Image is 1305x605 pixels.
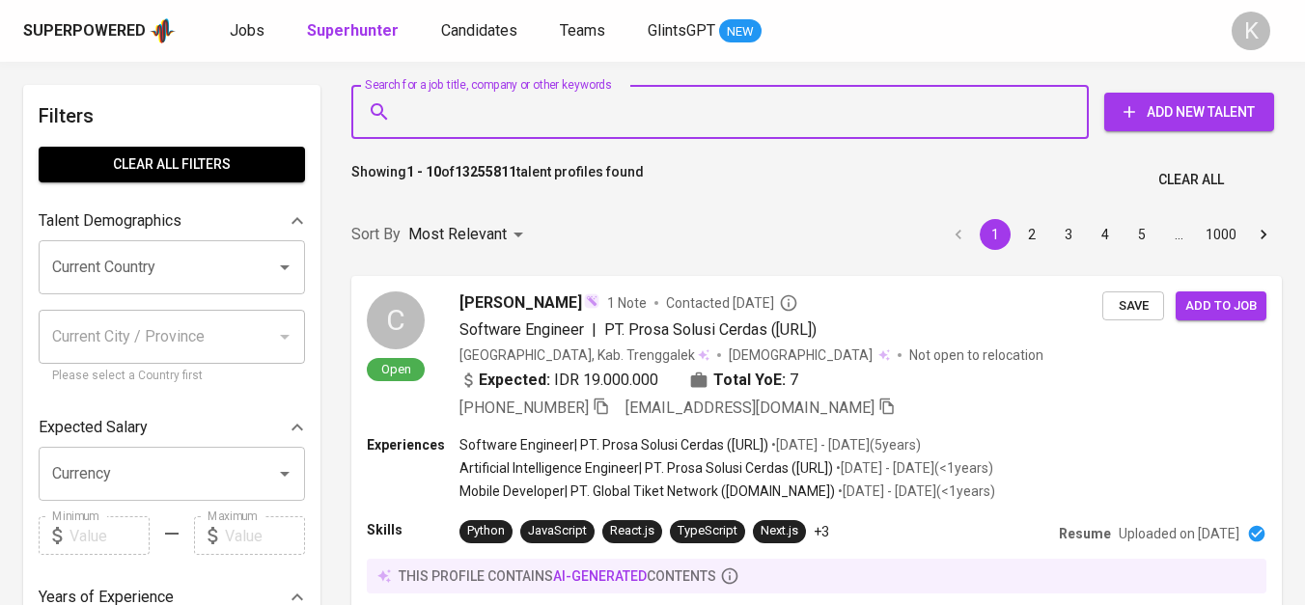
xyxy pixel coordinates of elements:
img: app logo [150,16,176,45]
span: [PERSON_NAME] [459,291,582,315]
b: Superhunter [307,21,399,40]
div: Superpowered [23,20,146,42]
button: Go to page 2 [1016,219,1047,250]
button: Go to page 5 [1126,219,1157,250]
div: C [367,291,425,349]
button: Go to page 1000 [1200,219,1242,250]
p: Skills [367,520,459,539]
div: IDR 19.000.000 [459,369,658,392]
div: Expected Salary [39,408,305,447]
span: Contacted [DATE] [666,293,798,313]
div: Talent Demographics [39,202,305,240]
div: JavaScript [528,522,587,540]
div: Python [467,522,505,540]
p: Uploaded on [DATE] [1119,524,1239,543]
span: Candidates [441,21,517,40]
span: AI-generated [553,568,647,584]
p: Software Engineer | PT. Prosa Solusi Cerdas ([URL]) [459,435,768,454]
div: React.js [610,522,654,540]
a: Jobs [230,19,268,43]
p: Sort By [351,223,401,246]
p: Showing of talent profiles found [351,162,644,198]
h6: Filters [39,100,305,131]
input: Value [69,516,150,555]
b: Expected: [479,369,550,392]
button: Go to page 4 [1090,219,1121,250]
span: 1 Note [607,293,647,313]
a: Teams [560,19,609,43]
div: … [1163,225,1194,244]
button: Open [271,460,298,487]
b: 1 - 10 [406,164,441,179]
p: Expected Salary [39,416,148,439]
span: Teams [560,21,605,40]
a: Superpoweredapp logo [23,16,176,45]
span: Jobs [230,21,264,40]
div: [GEOGRAPHIC_DATA], Kab. Trenggalek [459,345,709,365]
span: GlintsGPT [648,21,715,40]
p: Mobile Developer | PT. Global Tiket Network ([DOMAIN_NAME]) [459,481,835,501]
img: magic_wand.svg [584,293,599,309]
a: Candidates [441,19,521,43]
b: Total YoE: [713,369,786,392]
p: Talent Demographics [39,209,181,233]
button: Save [1102,291,1164,321]
nav: pagination navigation [940,219,1282,250]
span: [PHONE_NUMBER] [459,399,589,417]
span: | [592,318,597,342]
button: Add to job [1176,291,1266,321]
p: Please select a Country first [52,367,292,386]
button: Clear All filters [39,147,305,182]
button: Go to page 3 [1053,219,1084,250]
span: Software Engineer [459,320,584,339]
p: this profile contains contents [399,566,716,586]
p: • [DATE] - [DATE] ( 5 years ) [768,435,921,454]
input: Value [225,516,305,555]
button: Add New Talent [1104,93,1274,131]
span: Clear All filters [54,152,290,177]
p: Resume [1059,524,1111,543]
a: Superhunter [307,19,403,43]
span: 7 [790,369,798,392]
span: [EMAIL_ADDRESS][DOMAIN_NAME] [625,399,875,417]
p: Not open to relocation [909,345,1043,365]
span: Open [374,361,419,377]
span: Clear All [1158,168,1224,192]
div: K [1232,12,1270,50]
button: Clear All [1151,162,1232,198]
p: • [DATE] - [DATE] ( <1 years ) [833,458,993,478]
div: Next.js [761,522,798,540]
span: Add New Talent [1120,100,1259,124]
span: [DEMOGRAPHIC_DATA] [729,345,875,365]
p: • [DATE] - [DATE] ( <1 years ) [835,481,995,501]
p: Artificial Intelligence Engineer | PT. Prosa Solusi Cerdas ([URL]) [459,458,833,478]
button: Go to next page [1248,219,1279,250]
svg: By Batam recruiter [779,293,798,313]
p: +3 [814,522,829,541]
a: GlintsGPT NEW [648,19,762,43]
span: NEW [719,22,762,41]
b: 13255811 [455,164,516,179]
button: page 1 [980,219,1011,250]
span: Save [1112,295,1154,317]
p: Experiences [367,435,459,454]
span: PT. Prosa Solusi Cerdas ([URL]) [604,320,817,339]
button: Open [271,254,298,281]
span: Add to job [1185,295,1257,317]
p: Most Relevant [408,223,507,246]
div: TypeScript [678,522,737,540]
div: Most Relevant [408,217,530,253]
